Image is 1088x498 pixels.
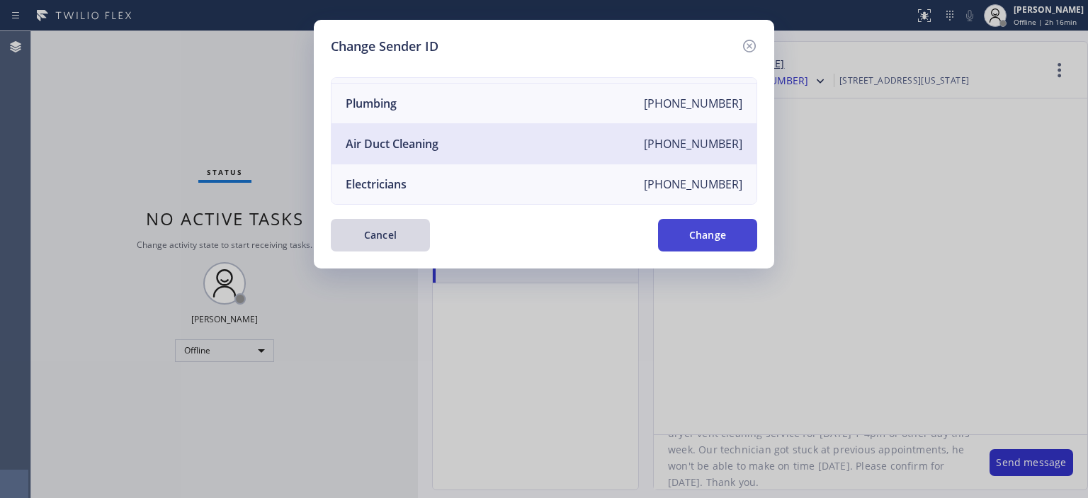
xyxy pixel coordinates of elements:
[644,176,742,192] div: [PHONE_NUMBER]
[331,37,438,56] h5: Change Sender ID
[331,219,430,251] button: Cancel
[644,136,742,152] div: [PHONE_NUMBER]
[644,96,742,111] div: [PHONE_NUMBER]
[346,136,438,152] div: Air Duct Cleaning
[658,219,757,251] button: Change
